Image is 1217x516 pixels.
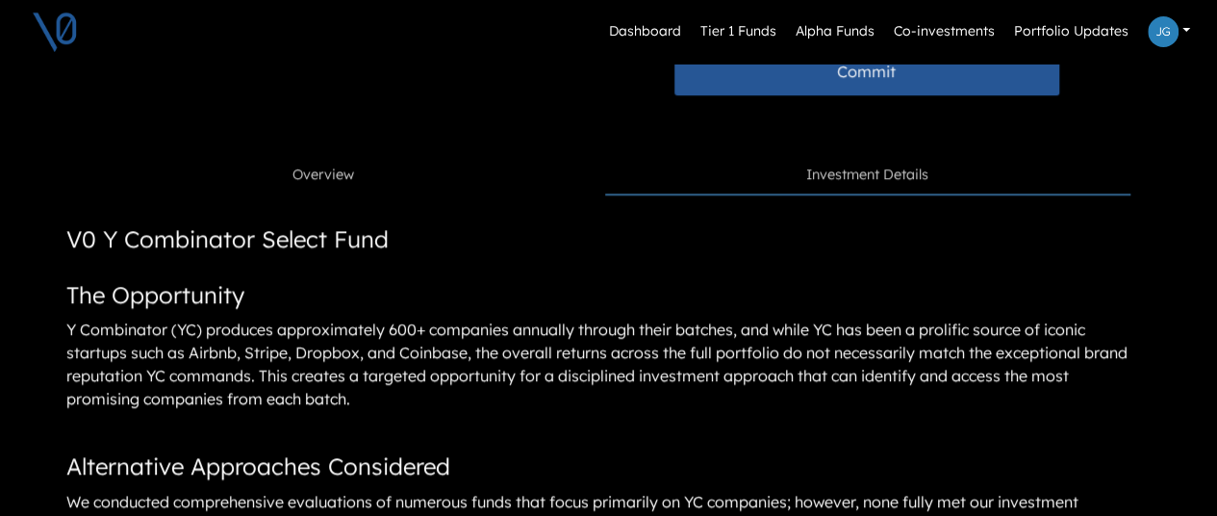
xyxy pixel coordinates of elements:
span: The Opportunity [66,280,244,309]
span: Overview [292,165,354,186]
a: Alpha Funds [788,13,882,50]
button: Commit [674,47,1059,95]
img: V0 logo [31,8,79,56]
a: Dashboard [601,13,689,50]
a: Portfolio Updates [1006,13,1136,50]
a: Co-investments [886,13,1002,50]
div: Y Combinator (YC) produces approximately 600+ companies annually through their batches, and while... [64,315,1130,413]
span: Investment Details [806,165,928,186]
a: Tier 1 Funds [693,13,784,50]
span: V0 Y Combinator Select Fund [66,224,389,253]
span: Alternative Approaches Considered [66,451,450,480]
img: Profile [1148,16,1179,47]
